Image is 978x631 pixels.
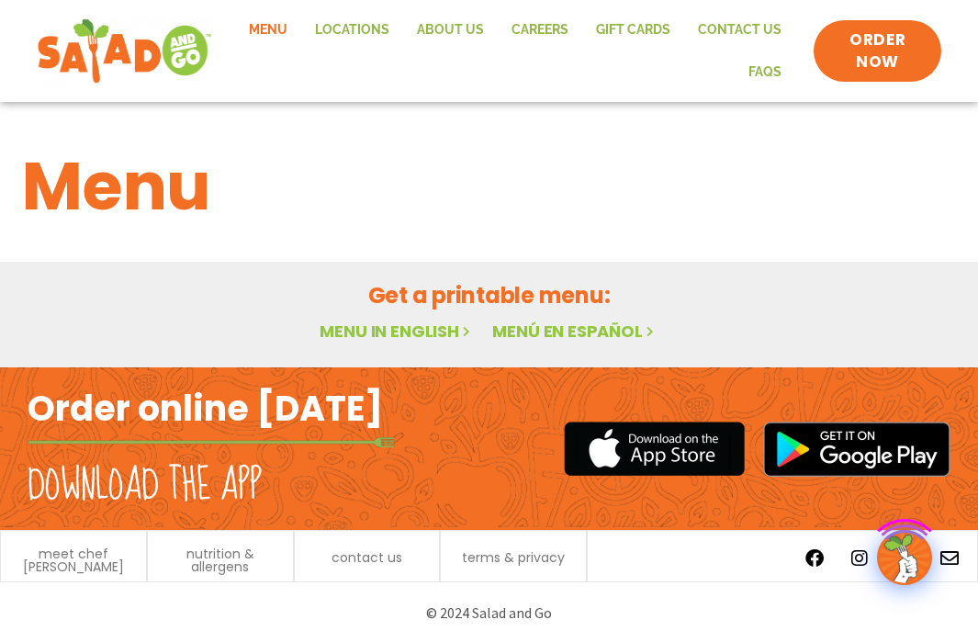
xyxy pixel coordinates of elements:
[22,137,956,236] h1: Menu
[230,9,795,93] nav: Menu
[320,320,474,343] a: Menu in English
[403,9,498,51] a: About Us
[564,419,745,479] img: appstore
[332,551,402,564] a: contact us
[735,51,795,94] a: FAQs
[22,279,956,311] h2: Get a printable menu:
[462,551,565,564] a: terms & privacy
[832,29,923,73] span: ORDER NOW
[28,386,383,431] h2: Order online [DATE]
[28,460,262,512] h2: Download the app
[18,601,960,625] p: © 2024 Salad and Go
[157,547,284,573] a: nutrition & allergens
[235,9,301,51] a: Menu
[301,9,403,51] a: Locations
[763,422,950,477] img: google_play
[10,547,137,573] a: meet chef [PERSON_NAME]
[37,15,212,88] img: new-SAG-logo-768×292
[28,437,395,447] img: fork
[582,9,684,51] a: GIFT CARDS
[684,9,795,51] a: Contact Us
[498,9,582,51] a: Careers
[492,320,658,343] a: Menú en español
[814,20,941,83] a: ORDER NOW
